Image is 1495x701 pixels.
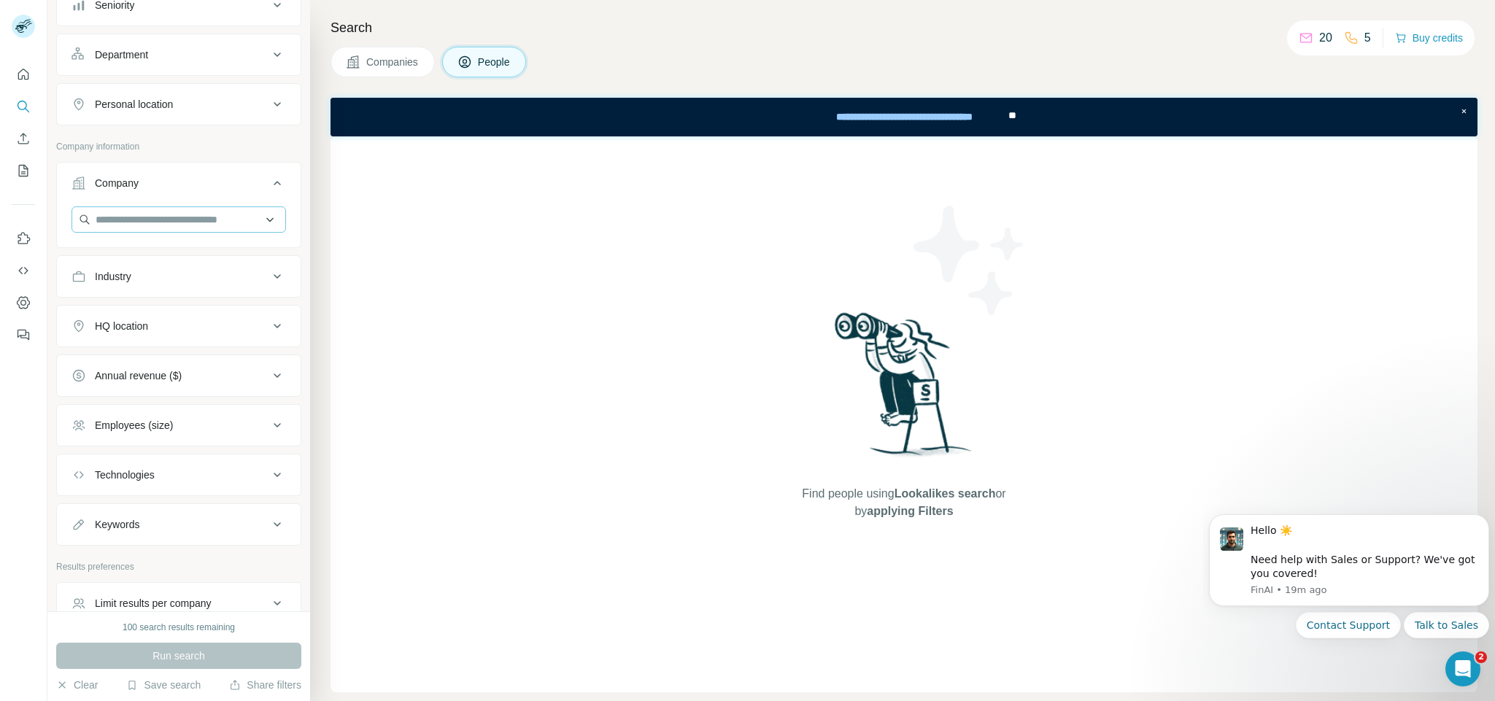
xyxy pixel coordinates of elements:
button: Technologies [57,457,301,492]
button: Share filters [229,678,301,692]
div: Employees (size) [95,418,173,433]
p: Company information [56,140,301,153]
div: Annual revenue ($) [95,368,182,383]
p: 20 [1319,29,1332,47]
iframe: Intercom notifications message [1203,495,1495,694]
button: Enrich CSV [12,125,35,152]
button: Company [57,166,301,206]
div: Company [95,176,139,190]
button: HQ location [57,309,301,344]
button: Use Surfe on LinkedIn [12,225,35,252]
button: Employees (size) [57,408,301,443]
button: Personal location [57,87,301,122]
span: Lookalikes search [895,487,996,500]
p: Results preferences [56,560,301,573]
button: My lists [12,158,35,184]
button: Search [12,93,35,120]
button: Limit results per company [57,586,301,621]
button: Clear [56,678,98,692]
div: Limit results per company [95,596,212,611]
div: Personal location [95,97,173,112]
button: Keywords [57,507,301,542]
img: Surfe Illustration - Woman searching with binoculars [828,309,980,471]
div: Technologies [95,468,155,482]
span: People [478,55,511,69]
button: Save search [126,678,201,692]
div: 100 search results remaining [123,621,235,634]
button: Use Surfe API [12,257,35,284]
span: Companies [366,55,420,69]
button: Quick start [12,61,35,88]
button: Industry [57,259,301,294]
div: Department [95,47,148,62]
iframe: Intercom live chat [1445,651,1480,686]
img: Surfe Illustration - Stars [904,195,1035,326]
span: applying Filters [867,505,953,517]
div: HQ location [95,319,148,333]
div: Industry [95,269,131,284]
div: Keywords [95,517,139,532]
iframe: Banner [331,98,1477,136]
button: Buy credits [1395,28,1463,48]
span: Find people using or by [787,485,1021,520]
button: Dashboard [12,290,35,316]
h4: Search [331,18,1477,38]
button: Annual revenue ($) [57,358,301,393]
button: Department [57,37,301,72]
p: 5 [1364,29,1371,47]
span: 2 [1475,651,1487,663]
button: Feedback [12,322,35,348]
